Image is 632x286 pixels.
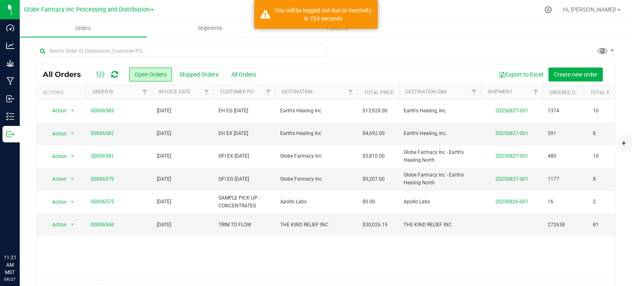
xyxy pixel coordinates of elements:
span: Action [45,196,67,208]
a: 00006579 [91,175,114,183]
span: Globe Farmacy Inc - Earth's Healing North [404,171,476,187]
span: Action [45,128,67,140]
a: Filter [200,85,214,99]
span: 8 [589,128,600,140]
span: GFI EG [DATE] [218,175,270,183]
span: select [67,105,78,116]
a: Orders [20,20,147,37]
p: 08/27 [4,276,16,282]
a: Filter [344,85,358,99]
a: 00006582 [91,130,114,137]
span: All Orders [43,70,89,79]
span: Apollo Labs [404,198,476,206]
span: Earth's Healing, Inc. [404,130,476,137]
inline-svg: Inbound [6,95,14,103]
div: Manage settings [543,6,553,14]
a: 00006568 [91,221,114,229]
inline-svg: Dashboard [6,24,14,32]
span: $13,928.00 [362,107,388,115]
inline-svg: Outbound [6,130,14,138]
span: $4,692.00 [362,130,385,137]
span: 16 [548,198,553,206]
span: [DATE] [157,107,171,115]
a: Shipment [488,89,512,95]
span: [DATE] [157,152,171,160]
span: $5,810.00 [362,152,385,160]
a: 20250827-001 [495,176,528,182]
span: Globe Farmacy Inc [280,152,353,160]
iframe: Resource center unread badge [24,219,34,229]
span: Earth's Healing Inc [280,130,353,137]
span: Hi, [PERSON_NAME]! [563,6,616,13]
span: GFI EX [DATE] [218,152,270,160]
span: THE KIND RELIEF INC [404,221,476,229]
a: Filter [138,85,152,99]
span: TRIM TO FLOW [218,221,270,229]
span: 272638 [548,221,565,229]
span: EH EX [DATE] [218,130,270,137]
span: select [67,196,78,208]
span: 8 [589,173,600,185]
a: Filter [467,85,481,99]
a: 20250827-001 [495,130,528,136]
span: Create new order [554,71,597,78]
span: Shipments [187,25,234,32]
span: 1374 [548,107,559,115]
inline-svg: Inventory [6,112,14,121]
span: 10 [589,150,603,162]
a: Total Packages [590,90,632,95]
span: 10 [589,105,603,117]
a: Destination [282,89,313,95]
span: Orders [64,25,102,32]
span: select [67,151,78,162]
inline-svg: Manufacturing [6,77,14,85]
span: THE KIND RELIEF INC [280,221,353,229]
a: Order ID [93,89,114,95]
button: Create new order [548,67,603,81]
div: You will be logged out due to inactivity in 724 seconds [275,6,372,23]
span: Earth's Healing, Inc. [404,107,476,115]
a: 00006575 [91,198,114,206]
a: Total Price [364,90,394,95]
span: Action [45,219,67,230]
span: [DATE] [157,130,171,137]
a: 20250827-001 [495,153,528,159]
a: Filter [529,85,543,99]
a: 00006583 [91,107,114,115]
span: 81 [589,219,603,231]
button: Shipped Orders [174,67,224,81]
a: Destination DBA [405,89,447,95]
a: 20250826-001 [495,199,528,205]
span: EH EG [DATE] [218,107,270,115]
a: 00006581 [91,152,114,160]
span: 1177 [548,175,559,183]
button: All Orders [226,67,261,81]
span: Globe Farmacy Inc Processing and Distribution [24,6,150,13]
a: Shipments [147,20,274,37]
inline-svg: Analytics [6,42,14,50]
div: Actions [43,90,83,95]
span: SAMPLE PICK UP - CONCENTRATES [218,194,270,210]
span: $0.00 [362,198,375,206]
span: $9,207.00 [362,175,385,183]
span: Globe Farmacy Inc - Earth's Healing North [404,149,476,164]
a: 20250827-001 [495,108,528,114]
button: Open Orders [129,67,172,81]
a: Customer PO [220,89,253,95]
a: Invoice Date [158,89,191,95]
span: 391 [548,130,556,137]
a: Ordered qty [549,90,581,95]
span: Earth's Healing Inc [280,107,353,115]
button: Export to Excel [493,67,548,81]
span: 2 [589,196,600,208]
span: [DATE] [157,175,171,183]
inline-svg: Grow [6,59,14,67]
a: Filter [262,85,275,99]
span: Action [45,151,67,162]
span: select [67,219,78,230]
span: Globe Farmacy Inc [280,175,353,183]
span: [DATE] [157,198,171,206]
span: Action [45,105,67,116]
span: Apollo Labs [280,198,353,206]
iframe: Resource center [8,220,33,245]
